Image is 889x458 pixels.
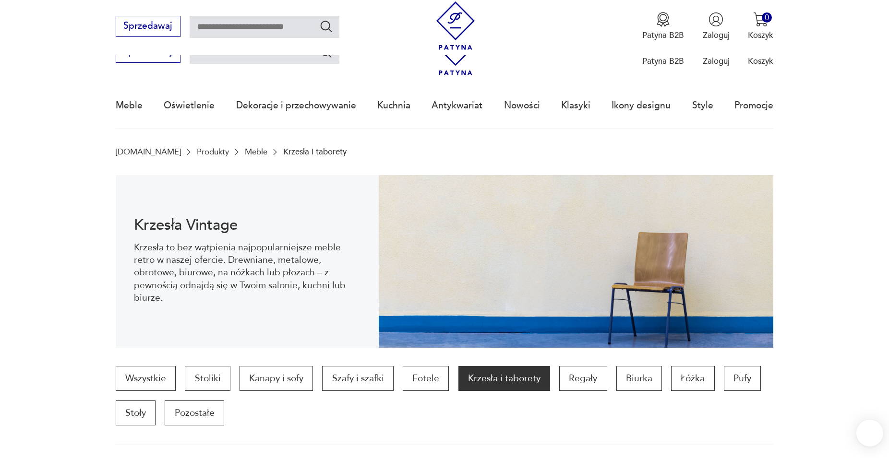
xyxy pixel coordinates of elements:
[134,241,360,305] p: Krzesła to bez wątpienia najpopularniejsze meble retro w naszej ofercie. Drewniane, metalowe, obr...
[319,45,333,59] button: Szukaj
[561,83,590,128] a: Klasyki
[197,147,229,156] a: Produkty
[612,83,671,128] a: Ikony designu
[134,218,360,232] h1: Krzesła Vintage
[616,366,662,391] a: Biurka
[164,83,215,128] a: Oświetlenie
[753,12,768,27] img: Ikona koszyka
[319,19,333,33] button: Szukaj
[703,12,730,41] button: Zaloguj
[432,1,480,50] img: Patyna - sklep z meblami i dekoracjami vintage
[656,12,671,27] img: Ikona medalu
[165,400,224,425] a: Pozostałe
[458,366,550,391] a: Krzesła i taborety
[724,366,761,391] a: Pufy
[703,56,730,67] p: Zaloguj
[322,366,393,391] a: Szafy i szafki
[116,49,180,57] a: Sprzedawaj
[692,83,713,128] a: Style
[245,147,267,156] a: Meble
[116,147,181,156] a: [DOMAIN_NAME]
[748,56,773,67] p: Koszyk
[504,83,540,128] a: Nowości
[762,12,772,23] div: 0
[559,366,607,391] a: Regały
[116,400,156,425] a: Stoły
[703,30,730,41] p: Zaloguj
[642,12,684,41] button: Patyna B2B
[116,366,176,391] a: Wszystkie
[185,366,230,391] a: Stoliki
[116,83,143,128] a: Meble
[748,12,773,41] button: 0Koszyk
[642,30,684,41] p: Patyna B2B
[734,83,773,128] a: Promocje
[236,83,356,128] a: Dekoracje i przechowywanie
[709,12,723,27] img: Ikonka użytkownika
[403,366,449,391] a: Fotele
[856,420,883,446] iframe: Smartsupp widget button
[432,83,482,128] a: Antykwariat
[642,56,684,67] p: Patyna B2B
[116,16,180,37] button: Sprzedawaj
[671,366,714,391] a: Łóżka
[748,30,773,41] p: Koszyk
[379,175,773,348] img: bc88ca9a7f9d98aff7d4658ec262dcea.jpg
[377,83,410,128] a: Kuchnia
[240,366,313,391] a: Kanapy i sofy
[116,23,180,31] a: Sprzedawaj
[642,12,684,41] a: Ikona medaluPatyna B2B
[283,147,347,156] p: Krzesła i taborety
